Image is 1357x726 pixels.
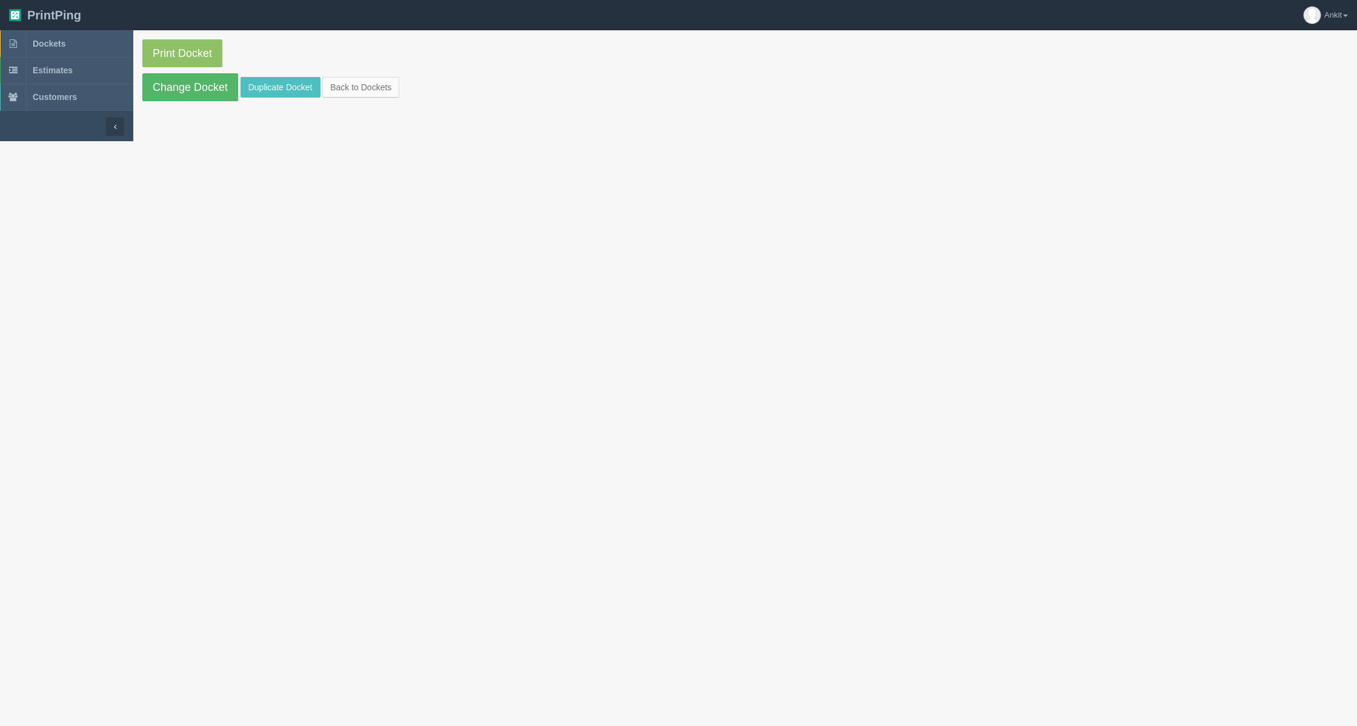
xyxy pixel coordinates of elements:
[322,77,399,98] a: Back to Dockets
[142,39,222,67] a: Print Docket
[33,92,77,102] span: Customers
[33,39,65,48] span: Dockets
[142,73,238,101] a: Change Docket
[33,65,73,75] span: Estimates
[9,9,21,21] img: logo-3e63b451c926e2ac314895c53de4908e5d424f24456219fb08d385ab2e579770.png
[241,77,320,98] a: Duplicate Docket
[1304,7,1321,24] img: avatar_default-7531ab5dedf162e01f1e0bb0964e6a185e93c5c22dfe317fb01d7f8cd2b1632c.jpg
